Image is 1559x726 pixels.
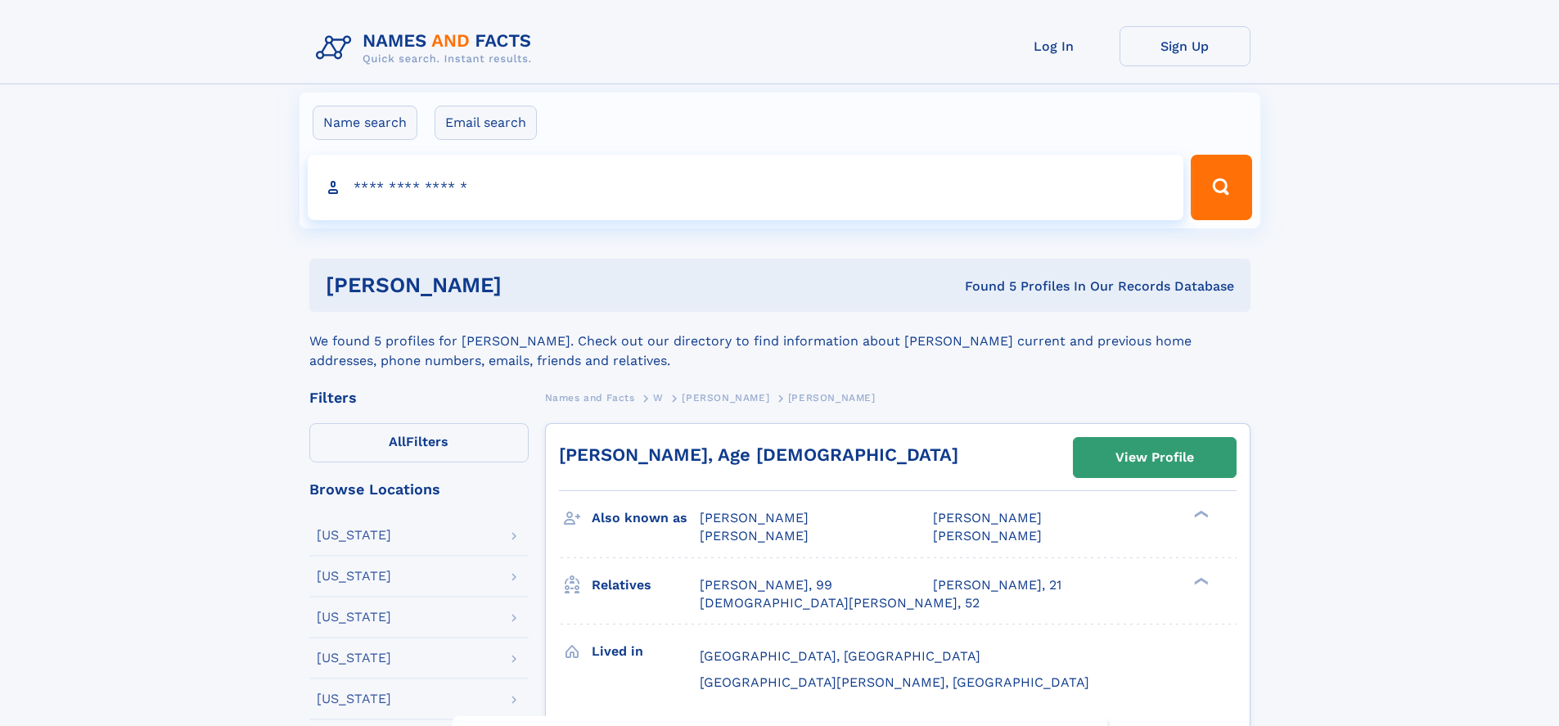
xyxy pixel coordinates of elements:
[933,528,1042,543] span: [PERSON_NAME]
[682,392,769,404] span: [PERSON_NAME]
[989,26,1120,66] a: Log In
[309,482,529,497] div: Browse Locations
[317,692,391,706] div: [US_STATE]
[317,570,391,583] div: [US_STATE]
[700,648,980,664] span: [GEOGRAPHIC_DATA], [GEOGRAPHIC_DATA]
[317,611,391,624] div: [US_STATE]
[592,571,700,599] h3: Relatives
[700,674,1089,690] span: [GEOGRAPHIC_DATA][PERSON_NAME], [GEOGRAPHIC_DATA]
[1074,438,1236,477] a: View Profile
[309,26,545,70] img: Logo Names and Facts
[389,434,406,449] span: All
[308,155,1184,220] input: search input
[313,106,417,140] label: Name search
[700,510,809,525] span: [PERSON_NAME]
[933,510,1042,525] span: [PERSON_NAME]
[653,387,664,408] a: W
[1115,439,1194,476] div: View Profile
[1190,575,1210,586] div: ❯
[592,638,700,665] h3: Lived in
[1191,155,1251,220] button: Search Button
[559,444,958,465] a: [PERSON_NAME], Age [DEMOGRAPHIC_DATA]
[788,392,876,404] span: [PERSON_NAME]
[653,392,664,404] span: W
[933,576,1061,594] a: [PERSON_NAME], 21
[317,529,391,542] div: [US_STATE]
[700,576,832,594] a: [PERSON_NAME], 99
[700,528,809,543] span: [PERSON_NAME]
[309,390,529,405] div: Filters
[682,387,769,408] a: [PERSON_NAME]
[1120,26,1250,66] a: Sign Up
[592,504,700,532] h3: Also known as
[309,423,529,462] label: Filters
[317,652,391,665] div: [US_STATE]
[545,387,635,408] a: Names and Facts
[309,312,1250,371] div: We found 5 profiles for [PERSON_NAME]. Check out our directory to find information about [PERSON_...
[733,277,1234,295] div: Found 5 Profiles In Our Records Database
[700,594,980,612] a: [DEMOGRAPHIC_DATA][PERSON_NAME], 52
[326,275,733,295] h1: [PERSON_NAME]
[435,106,537,140] label: Email search
[1190,509,1210,520] div: ❯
